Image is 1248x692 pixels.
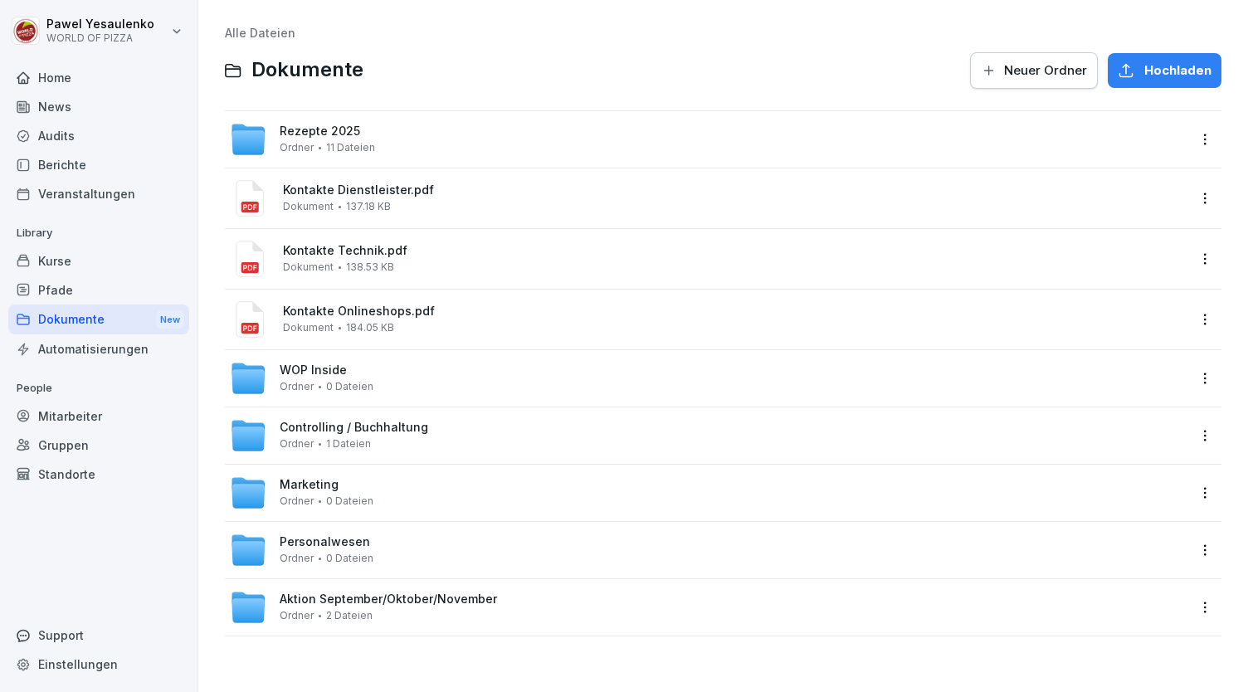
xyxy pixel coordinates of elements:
[1144,61,1211,80] span: Hochladen
[46,17,154,32] p: Pawel Yesaulenko
[280,381,314,392] span: Ordner
[1108,53,1221,88] button: Hochladen
[8,402,189,431] a: Mitarbeiter
[346,322,394,334] span: 184.05 KB
[1004,61,1087,80] span: Neuer Ordner
[346,261,394,273] span: 138.53 KB
[8,220,189,246] p: Library
[230,475,1187,511] a: MarketingOrdner0 Dateien
[8,375,189,402] p: People
[230,589,1187,626] a: Aktion September/Oktober/NovemberOrdner2 Dateien
[8,63,189,92] a: Home
[280,478,339,492] span: Marketing
[225,26,295,40] a: Alle Dateien
[230,121,1187,158] a: Rezepte 2025Ordner11 Dateien
[283,201,334,212] span: Dokument
[156,310,184,329] div: New
[8,334,189,363] a: Automatisierungen
[326,438,371,450] span: 1 Dateien
[230,532,1187,568] a: PersonalwesenOrdner0 Dateien
[280,438,314,450] span: Ordner
[8,305,189,335] div: Dokumente
[8,621,189,650] div: Support
[326,610,373,621] span: 2 Dateien
[280,553,314,564] span: Ordner
[280,363,347,378] span: WOP Inside
[8,246,189,275] a: Kurse
[346,201,391,212] span: 137.18 KB
[8,305,189,335] a: DokumenteNew
[283,261,334,273] span: Dokument
[283,183,1187,197] span: Kontakte Dienstleister.pdf
[280,592,497,607] span: Aktion September/Oktober/November
[326,142,375,154] span: 11 Dateien
[280,535,370,549] span: Personalwesen
[8,650,189,679] a: Einstellungen
[251,58,363,82] span: Dokumente
[8,150,189,179] a: Berichte
[280,124,360,139] span: Rezepte 2025
[283,244,1187,258] span: Kontakte Technik.pdf
[326,553,373,564] span: 0 Dateien
[280,610,314,621] span: Ordner
[326,381,373,392] span: 0 Dateien
[326,495,373,507] span: 0 Dateien
[46,32,154,44] p: WORLD OF PIZZA
[8,92,189,121] a: News
[280,421,428,435] span: Controlling / Buchhaltung
[280,142,314,154] span: Ordner
[8,179,189,208] a: Veranstaltungen
[280,495,314,507] span: Ordner
[230,417,1187,454] a: Controlling / BuchhaltungOrdner1 Dateien
[8,275,189,305] a: Pfade
[8,431,189,460] a: Gruppen
[8,460,189,489] a: Standorte
[283,305,1187,319] span: Kontakte Onlineshops.pdf
[230,360,1187,397] a: WOP InsideOrdner0 Dateien
[970,52,1098,89] button: Neuer Ordner
[283,322,334,334] span: Dokument
[8,121,189,150] a: Audits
